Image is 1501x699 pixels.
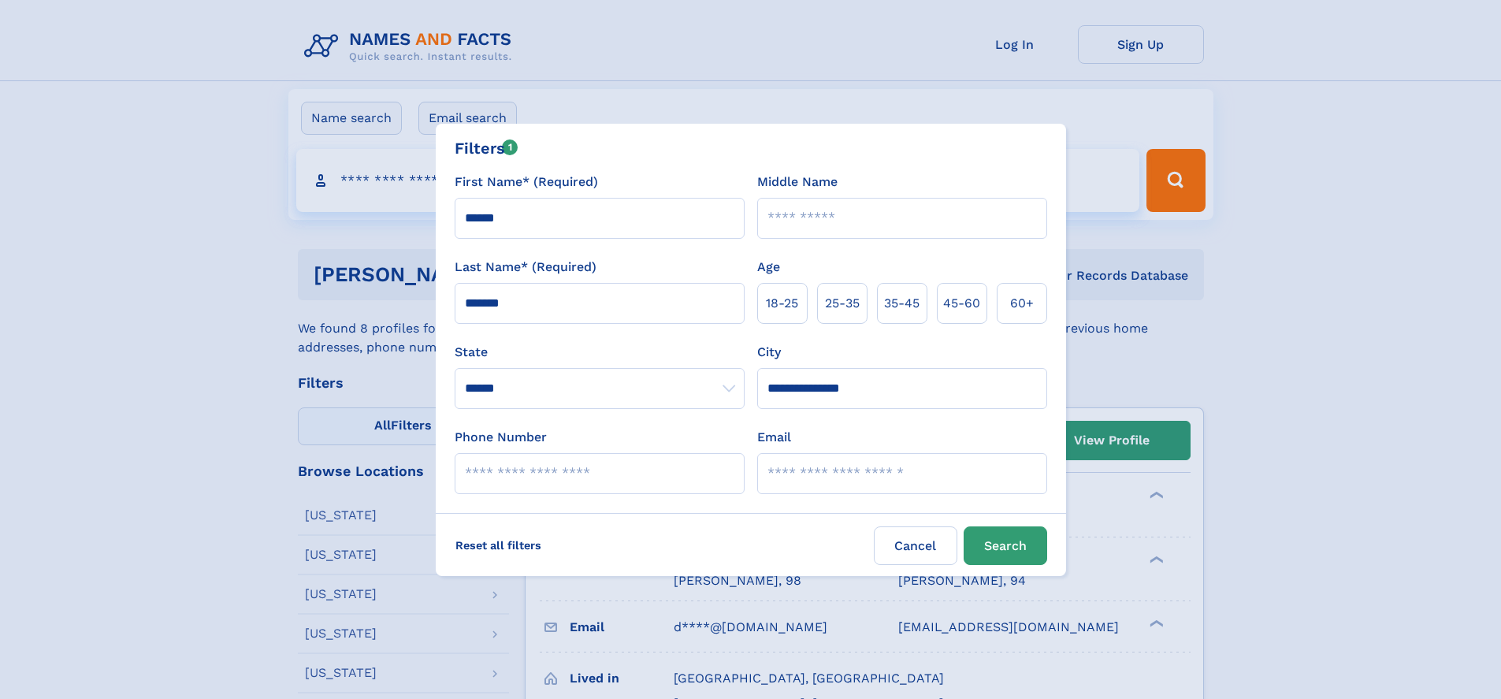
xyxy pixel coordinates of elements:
label: Reset all filters [445,526,552,564]
span: 45‑60 [943,294,980,313]
span: 35‑45 [884,294,920,313]
label: Phone Number [455,428,547,447]
span: 18‑25 [766,294,798,313]
span: 25‑35 [825,294,860,313]
label: Age [757,258,780,277]
label: Cancel [874,526,957,565]
button: Search [964,526,1047,565]
label: First Name* (Required) [455,173,598,191]
label: State [455,343,745,362]
label: Last Name* (Required) [455,258,596,277]
div: Filters [455,136,518,160]
label: Email [757,428,791,447]
label: Middle Name [757,173,838,191]
label: City [757,343,781,362]
span: 60+ [1010,294,1034,313]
